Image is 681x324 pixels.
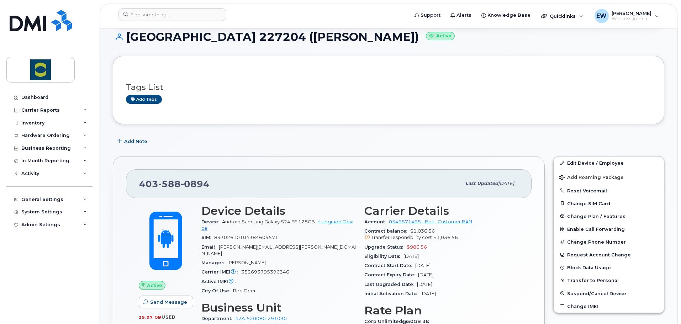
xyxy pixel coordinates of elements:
[162,314,176,320] span: used
[590,9,664,23] div: Emilie Wilson
[433,235,458,240] span: $1,036.56
[554,223,664,235] button: Enable Call Forwarding
[201,260,227,265] span: Manager
[612,10,651,16] span: [PERSON_NAME]
[421,12,440,19] span: Support
[476,8,535,22] a: Knowledge Base
[126,83,651,92] h3: Tags List
[201,244,356,256] span: [PERSON_NAME][EMAIL_ADDRESS][PERSON_NAME][DOMAIN_NAME]
[201,219,222,224] span: Device
[445,8,476,22] a: Alerts
[201,279,239,284] span: Active IMEI
[124,138,147,145] span: Add Note
[596,12,607,20] span: EW
[233,288,256,293] span: Red Deer
[403,254,419,259] span: [DATE]
[118,8,226,21] input: Find something...
[456,12,471,19] span: Alerts
[554,287,664,300] button: Suspend/Cancel Device
[554,274,664,287] button: Transfer to Personal
[222,219,315,224] span: Android Samsung Galaxy S24 FE 128GB
[364,228,519,241] span: $1,036.56
[139,315,162,320] span: 29.07 GB
[201,316,235,321] span: Department
[421,291,436,296] span: [DATE]
[139,179,210,189] span: 403
[239,279,244,284] span: —
[364,219,389,224] span: Account
[389,219,472,224] a: 0549571495 - Bell - Customer BAN
[559,175,624,181] span: Add Roaming Package
[227,260,266,265] span: [PERSON_NAME]
[536,9,588,23] div: Quicklinks
[417,282,432,287] span: [DATE]
[364,254,403,259] span: Eligibility Date
[364,291,421,296] span: Initial Activation Date
[567,227,625,232] span: Enable Call Forwarding
[241,269,289,275] span: 352693795396346
[364,272,418,277] span: Contract Expiry Date
[418,272,433,277] span: [DATE]
[371,235,432,240] span: Transfer responsibility cost
[567,291,626,296] span: Suspend/Cancel Device
[554,184,664,197] button: Reset Voicemail
[201,235,214,240] span: SIM
[113,31,664,43] h1: [GEOGRAPHIC_DATA] 227204 ([PERSON_NAME])
[554,210,664,223] button: Change Plan / Features
[364,205,519,217] h3: Carrier Details
[201,269,241,275] span: Carrier IMEI
[364,228,410,234] span: Contract balance
[554,197,664,210] button: Change SIM Card
[364,263,415,268] span: Contract Start Date
[612,16,651,22] span: Wireless Admin
[554,235,664,248] button: Change Phone Number
[158,179,181,189] span: 588
[235,316,287,321] a: 42A-520080-291030
[364,244,407,250] span: Upgrade Status
[426,32,455,40] small: Active
[201,205,356,217] h3: Device Details
[201,244,219,250] span: Email
[139,296,193,308] button: Send Message
[410,8,445,22] a: Support
[550,13,576,19] span: Quicklinks
[554,170,664,184] button: Add Roaming Package
[201,288,233,293] span: City Of Use
[364,282,417,287] span: Last Upgraded Date
[150,299,187,306] span: Send Message
[364,319,433,324] span: Corp Unlimited@50GB 36
[415,263,431,268] span: [DATE]
[554,300,664,313] button: Change IMEI
[201,301,356,314] h3: Business Unit
[465,181,498,186] span: Last updated
[113,135,153,148] button: Add Note
[498,181,514,186] span: [DATE]
[364,304,519,317] h3: Rate Plan
[554,156,664,169] a: Edit Device / Employee
[487,12,530,19] span: Knowledge Base
[554,248,664,261] button: Request Account Change
[567,213,625,219] span: Change Plan / Features
[554,261,664,274] button: Block Data Usage
[147,282,162,289] span: Active
[214,235,278,240] span: 89302610104384604571
[407,244,427,250] span: $986.56
[181,179,210,189] span: 0894
[126,95,162,104] a: Add tags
